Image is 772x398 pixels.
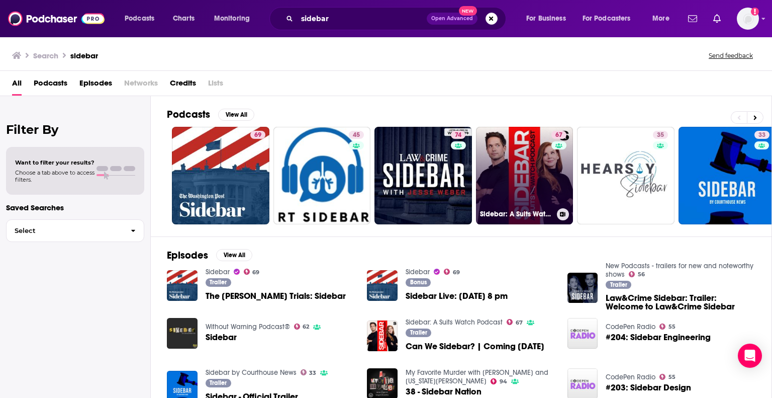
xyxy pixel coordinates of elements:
a: 69 [172,127,269,224]
button: Show profile menu [737,8,759,30]
span: 56 [638,272,645,277]
span: Sidebar Live: [DATE] 8 pm [406,292,508,300]
span: 74 [455,130,461,140]
a: EpisodesView All [167,249,252,262]
a: #204: Sidebar Engineering [567,318,598,349]
button: Select [6,219,144,242]
a: Without Warning Podcast® [206,323,290,331]
a: 33 [301,369,317,375]
h3: Sidebar: A Suits Watch Podcast [480,210,553,218]
img: The Trump Trials: Sidebar [167,270,198,301]
span: For Podcasters [583,12,631,26]
a: CodePen Radio [606,373,655,381]
span: Trailer [210,279,227,285]
a: Sidebar: A Suits Watch Podcast [406,318,503,327]
button: open menu [519,11,578,27]
a: 67Sidebar: A Suits Watch Podcast [476,127,573,224]
svg: Add a profile image [751,8,759,16]
a: 55 [659,374,675,380]
span: 62 [303,325,309,329]
a: 55 [659,324,675,330]
a: 38 - Sidebar Nation [406,387,481,396]
a: 35 [653,131,668,139]
h2: Filter By [6,122,144,137]
span: Trailer [610,282,627,288]
img: User Profile [737,8,759,30]
a: Sidebar by Courthouse News [206,368,297,377]
h2: Episodes [167,249,208,262]
a: CodePen Radio [606,323,655,331]
a: 35 [577,127,674,224]
a: #204: Sidebar Engineering [606,333,711,342]
span: Charts [173,12,195,26]
span: All [12,75,22,96]
span: Podcasts [34,75,67,96]
p: Saved Searches [6,203,144,212]
a: 45 [273,127,371,224]
button: open menu [645,11,682,27]
a: Sidebar [206,268,230,276]
h3: sidebar [70,51,98,60]
span: Want to filter your results? [15,159,94,166]
span: Open Advanced [431,16,473,21]
div: Search podcasts, credits, & more... [279,7,516,30]
span: Monitoring [214,12,250,26]
img: Can We Sidebar? | Coming September 24th [367,321,398,351]
a: Credits [170,75,196,96]
span: Bonus [410,279,427,285]
img: Law&Crime Sidebar: Trailer: Welcome to Law&Crime Sidebar [567,273,598,303]
a: 69 [444,269,460,275]
div: Open Intercom Messenger [738,344,762,368]
button: open menu [576,11,645,27]
a: New Podcasts - trailers for new and noteworthy shows [606,262,753,279]
a: 67 [551,131,566,139]
a: The Trump Trials: Sidebar [206,292,346,300]
h2: Podcasts [167,108,210,121]
button: open menu [207,11,263,27]
span: 67 [516,321,523,325]
input: Search podcasts, credits, & more... [297,11,427,27]
img: Sidebar Live: March 4 at 8 pm [367,270,398,301]
button: Send feedback [706,51,756,60]
span: For Business [526,12,566,26]
span: 67 [555,130,562,140]
a: 94 [491,378,507,384]
span: 69 [252,270,259,275]
a: Show notifications dropdown [684,10,701,27]
span: Select [7,227,123,234]
a: 56 [629,271,645,277]
span: More [652,12,669,26]
a: Law&Crime Sidebar: Trailer: Welcome to Law&Crime Sidebar [606,294,755,311]
a: 74 [374,127,472,224]
a: 67 [507,319,523,325]
span: 35 [657,130,664,140]
span: 69 [453,270,460,275]
span: Trailer [410,330,427,336]
a: Podchaser - Follow, Share and Rate Podcasts [8,9,105,28]
a: Show notifications dropdown [709,10,725,27]
button: open menu [118,11,167,27]
span: Episodes [79,75,112,96]
a: Sidebar [206,333,237,342]
a: Sidebar [406,268,430,276]
span: Can We Sidebar? | Coming [DATE] [406,342,544,351]
button: Open AdvancedNew [427,13,477,25]
button: View All [216,249,252,261]
a: 33 [754,131,769,139]
span: 33 [309,371,316,375]
a: Charts [166,11,201,27]
a: 69 [244,269,260,275]
span: 55 [668,375,675,379]
span: 33 [758,130,765,140]
img: Sidebar [167,318,198,349]
span: New [459,6,477,16]
span: 69 [254,130,261,140]
a: #203: Sidebar Design [606,383,691,392]
a: PodcastsView All [167,108,254,121]
button: View All [218,109,254,121]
